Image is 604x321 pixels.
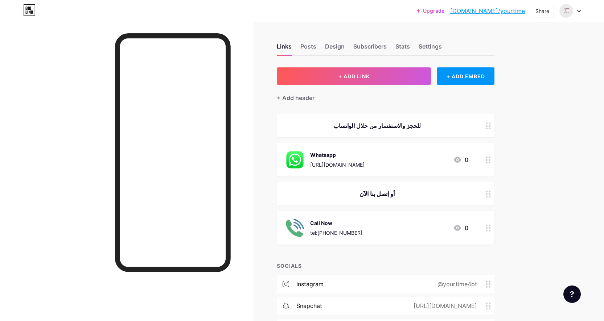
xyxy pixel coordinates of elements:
a: Upgrade [417,8,444,14]
button: + ADD LINK [277,67,431,85]
span: + ADD LINK [338,73,370,79]
div: [URL][DOMAIN_NAME] [402,301,486,310]
div: tel:[PHONE_NUMBER] [310,229,362,237]
div: Subscribers [353,42,387,55]
img: Call Now [285,218,304,237]
div: + Add header [277,93,315,102]
div: @yourtime4pt [426,280,486,288]
div: للحجز والاستفسار من خلال الواتساب [285,121,468,130]
div: + ADD EMBED [437,67,494,85]
div: Links [277,42,292,55]
div: 0 [453,155,468,164]
div: Whatsapp [310,151,365,159]
div: SOCIALS [277,262,494,270]
div: snapchat [296,301,322,310]
div: instagram [296,280,324,288]
div: Call Now [310,219,362,227]
img: yourtime [559,4,573,18]
div: Settings [419,42,442,55]
img: Whatsapp [285,150,304,169]
div: Stats [395,42,410,55]
div: [URL][DOMAIN_NAME] [310,161,365,168]
div: 0 [453,224,468,232]
div: Share [535,7,549,15]
div: Design [325,42,345,55]
div: Posts [300,42,316,55]
div: أو إتصل بنا اﻵن [285,189,468,198]
a: [DOMAIN_NAME]/yourtime [450,7,525,15]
